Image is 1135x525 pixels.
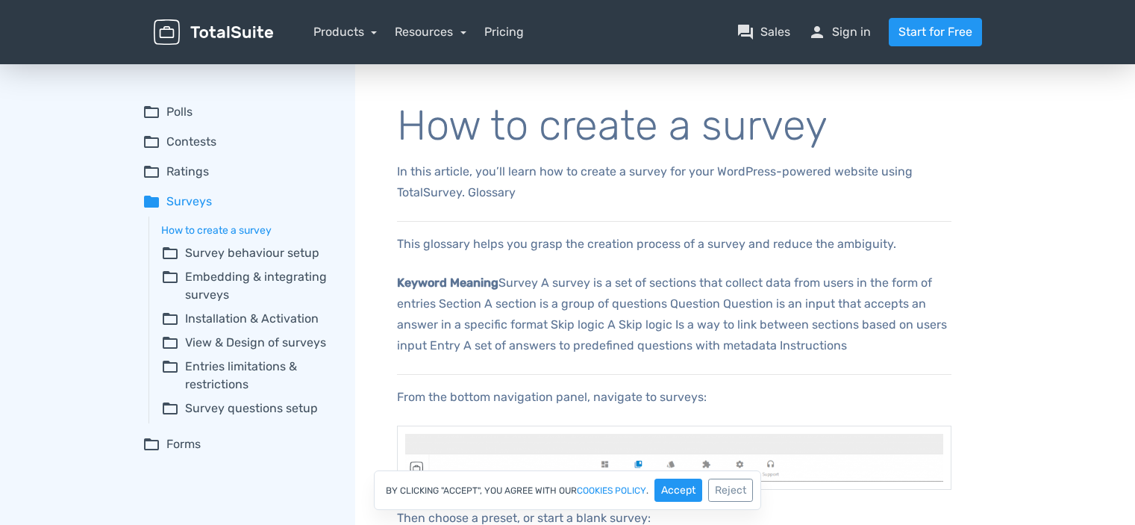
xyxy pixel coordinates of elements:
h1: How to create a survey [397,103,951,149]
summary: folder_openContests [143,133,334,151]
p: Survey A survey is a set of sections that collect data from users in the form of entries Section ... [397,273,951,356]
summary: folder_openEntries limitations & restrictions [161,358,334,394]
img: null [397,426,951,491]
p: In this article, you’ll learn how to create a survey for your WordPress-powered website using Tot... [397,161,951,203]
summary: folder_openSurvey behaviour setup [161,244,334,262]
summary: folder_openForms [143,435,334,453]
summary: folder_openSurvey questions setup [161,400,334,417]
span: folder_open [143,133,160,151]
span: folder_open [143,435,160,453]
summary: folder_openEmbedding & integrating surveys [161,268,334,304]
span: folder_open [161,268,179,304]
summary: folderSurveys [143,193,334,211]
summary: folder_openView & Design of surveys [161,334,334,352]
span: folder [143,193,160,211]
span: folder_open [161,244,179,262]
span: question_answer [737,23,754,41]
summary: folder_openInstallation & Activation [161,310,334,328]
a: How to create a survey [161,223,334,238]
b: Meaning [450,276,498,290]
a: cookies policy [577,486,646,495]
a: question_answerSales [737,23,790,41]
a: Start for Free [889,18,982,46]
a: Pricing [484,23,524,41]
span: person [808,23,826,41]
p: From the bottom navigation panel, navigate to surveys: [397,387,951,408]
a: Products [313,25,378,39]
summary: folder_openRatings [143,163,334,181]
a: personSign in [808,23,871,41]
summary: folder_openPolls [143,103,334,121]
img: TotalSuite for WordPress [154,19,273,46]
b: Keyword [397,276,447,290]
button: Reject [708,479,753,502]
span: folder_open [143,163,160,181]
span: folder_open [143,103,160,121]
span: folder_open [161,310,179,328]
span: folder_open [161,334,179,352]
a: Resources [395,25,466,39]
p: This glossary helps you grasp the creation process of a survey and reduce the ambiguity. [397,234,951,255]
div: By clicking "Accept", you agree with our . [374,470,761,510]
span: folder_open [161,400,179,417]
button: Accept [654,479,702,502]
span: folder_open [161,358,179,394]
